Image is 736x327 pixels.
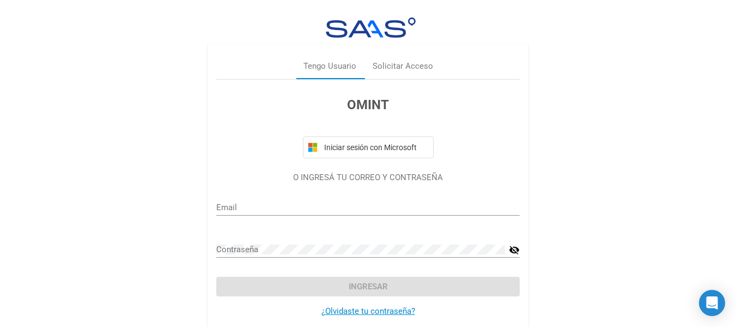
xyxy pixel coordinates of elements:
[699,290,725,316] div: Open Intercom Messenger
[216,277,520,296] button: Ingresar
[321,306,415,316] a: ¿Olvidaste tu contraseña?
[303,60,356,73] div: Tengo Usuario
[216,95,520,115] h3: OMINT
[373,60,433,73] div: Solicitar Acceso
[349,282,388,292] span: Ingresar
[509,243,520,257] mat-icon: visibility_off
[322,143,429,152] span: Iniciar sesión con Microsoft
[303,136,434,158] button: Iniciar sesión con Microsoft
[216,171,520,184] p: O INGRESÁ TU CORREO Y CONTRASEÑA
